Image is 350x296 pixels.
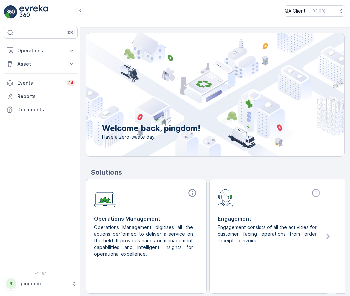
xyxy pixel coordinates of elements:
p: Reports [17,93,75,100]
div: PP [6,278,16,289]
p: Operations [17,47,64,54]
p: Solutions [91,167,345,177]
img: module-icon [218,188,233,207]
button: Asset [4,57,78,71]
span: v 1.48.1 [4,271,78,275]
a: Reports [4,90,78,103]
p: 34 [68,80,74,86]
p: Welcome back, pingdom! [102,123,200,134]
img: logo_light-DOdMpM7g.png [19,5,48,19]
p: Operations Management digitises all the actions performed to deliver a service on the field. It p... [94,224,193,257]
p: ( +03:00 ) [308,8,325,14]
span: Have a zero-waste day [102,134,200,140]
button: Operations [4,44,78,57]
a: Documents [4,103,78,116]
button: QA Client(+03:00) [285,5,345,17]
p: QA Client [285,8,306,14]
p: pingdom [21,280,68,287]
p: Documents [17,106,75,113]
button: PPpingdom [4,277,78,291]
p: Engagement [218,215,322,223]
img: logo [4,5,17,19]
p: Events [17,80,63,86]
p: Engagement consists of all the activities for customer facing operations from order receipt to in... [218,224,317,244]
p: Operations Management [94,215,198,223]
a: Events34 [4,76,78,90]
p: Asset [17,61,64,67]
p: ⌘B [66,30,73,35]
img: city illustration [56,33,344,156]
img: module-icon [94,188,116,207]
